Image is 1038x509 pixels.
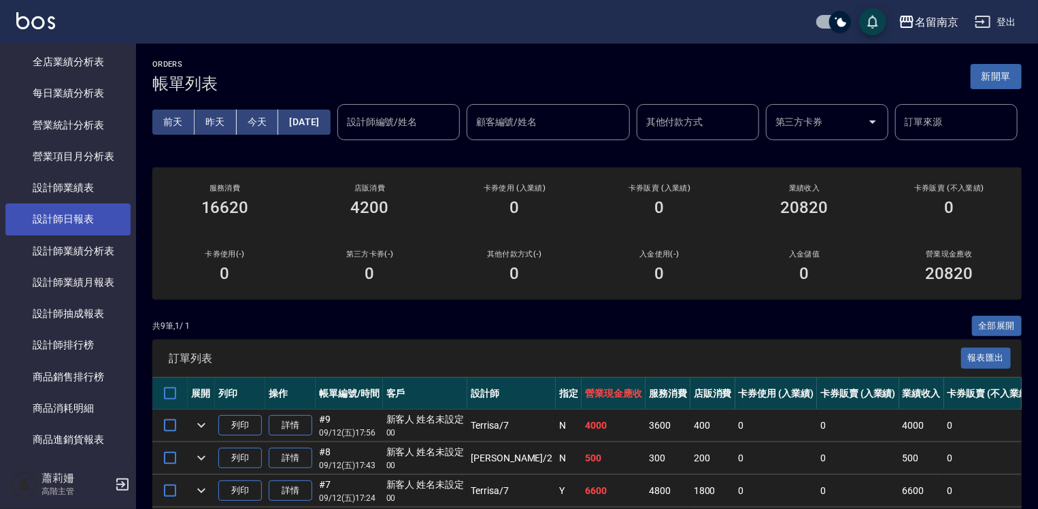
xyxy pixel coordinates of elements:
[269,415,312,436] a: 詳情
[655,198,665,217] h3: 0
[5,141,131,172] a: 營業項目月分析表
[201,198,249,217] h3: 16620
[735,410,818,442] td: 0
[899,410,944,442] td: 4000
[556,475,582,507] td: Y
[690,475,735,507] td: 1800
[319,459,380,472] p: 09/12 (五) 17:43
[5,393,131,424] a: 商品消耗明細
[467,378,556,410] th: 設計師
[646,475,690,507] td: 4800
[316,442,383,474] td: #8
[265,378,316,410] th: 操作
[5,110,131,141] a: 營業統計分析表
[386,427,465,439] p: 00
[386,445,465,459] div: 新客人 姓名未設定
[817,442,899,474] td: 0
[218,448,262,469] button: 列印
[11,471,38,498] img: Person
[5,298,131,329] a: 設計師抽成報表
[817,378,899,410] th: 卡券販賣 (入業績)
[582,442,646,474] td: 500
[748,184,860,193] h2: 業績收入
[690,442,735,474] td: 200
[690,378,735,410] th: 店販消費
[152,320,190,332] p: 共 9 筆, 1 / 1
[971,64,1022,89] button: 新開單
[16,12,55,29] img: Logo
[748,250,860,259] h2: 入金儲值
[319,492,380,504] p: 09/12 (五) 17:24
[556,442,582,474] td: N
[945,198,954,217] h3: 0
[5,329,131,361] a: 設計師排行榜
[5,455,131,487] a: 商品庫存表
[859,8,886,35] button: save
[944,378,1035,410] th: 卡券販賣 (不入業績)
[169,250,281,259] h2: 卡券使用(-)
[800,264,809,283] h3: 0
[556,410,582,442] td: N
[316,378,383,410] th: 帳單編號/時間
[646,442,690,474] td: 300
[961,348,1011,369] button: 報表匯出
[5,78,131,109] a: 每日業績分析表
[510,198,520,217] h3: 0
[152,110,195,135] button: 前天
[655,264,665,283] h3: 0
[5,361,131,393] a: 商品銷售排行榜
[191,480,212,501] button: expand row
[314,250,426,259] h2: 第三方卡券(-)
[314,184,426,193] h2: 店販消費
[893,8,964,36] button: 名留南京
[556,378,582,410] th: 指定
[5,172,131,203] a: 設計師業績表
[269,448,312,469] a: 詳情
[383,378,468,410] th: 客戶
[169,352,961,365] span: 訂單列表
[899,378,944,410] th: 業績收入
[169,184,281,193] h3: 服務消費
[316,410,383,442] td: #9
[893,250,1005,259] h2: 營業現金應收
[458,250,571,259] h2: 其他付款方式(-)
[386,459,465,472] p: 00
[735,475,818,507] td: 0
[5,46,131,78] a: 全店業績分析表
[188,378,215,410] th: 展開
[926,264,973,283] h3: 20820
[969,10,1022,35] button: 登出
[915,14,958,31] div: 名留南京
[690,410,735,442] td: 400
[971,69,1022,82] a: 新開單
[218,415,262,436] button: 列印
[646,410,690,442] td: 3600
[862,111,884,133] button: Open
[467,475,556,507] td: Terrisa /7
[237,110,279,135] button: 今天
[220,264,230,283] h3: 0
[152,74,218,93] h3: 帳單列表
[944,442,1035,474] td: 0
[269,480,312,502] a: 詳情
[582,378,646,410] th: 營業現金應收
[899,475,944,507] td: 6600
[351,198,389,217] h3: 4200
[319,427,380,439] p: 09/12 (五) 17:56
[5,203,131,235] a: 設計師日報表
[41,472,111,485] h5: 蕭莉姍
[735,442,818,474] td: 0
[5,267,131,298] a: 設計師業績月報表
[458,184,571,193] h2: 卡券使用 (入業績)
[944,475,1035,507] td: 0
[817,410,899,442] td: 0
[278,110,330,135] button: [DATE]
[467,410,556,442] td: Terrisa /7
[603,250,716,259] h2: 入金使用(-)
[316,475,383,507] td: #7
[961,351,1011,364] a: 報表匯出
[582,410,646,442] td: 4000
[5,424,131,455] a: 商品進銷貨報表
[944,410,1035,442] td: 0
[41,485,111,497] p: 高階主管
